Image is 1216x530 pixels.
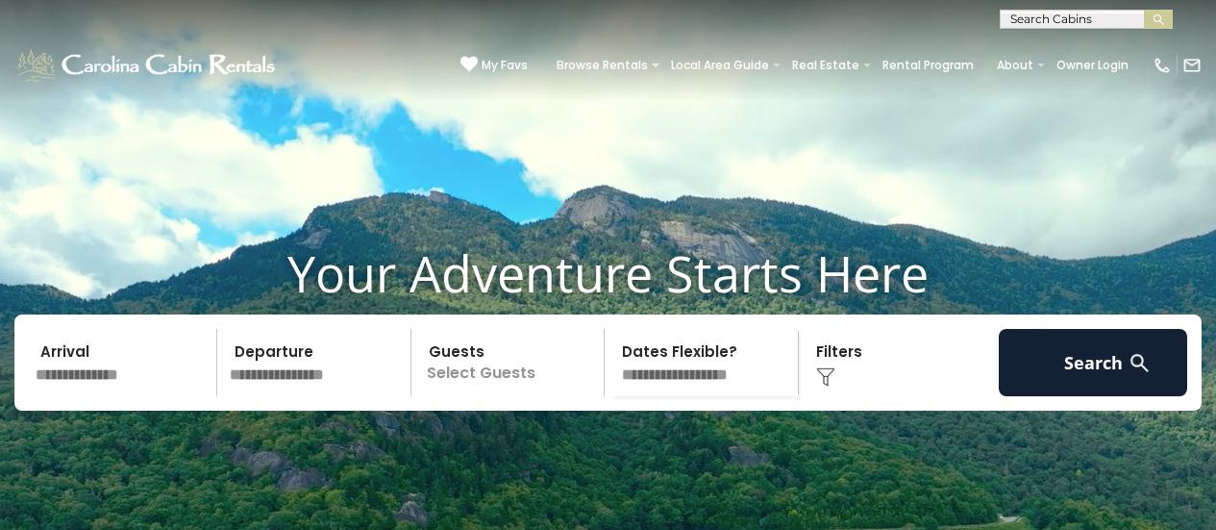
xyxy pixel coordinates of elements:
img: White-1-1-2.png [14,46,281,85]
button: Search [999,329,1187,396]
img: filter--v1.png [816,367,835,387]
a: Local Area Guide [661,52,779,79]
a: About [987,52,1043,79]
a: My Favs [460,56,528,75]
a: Rental Program [873,52,983,79]
img: phone-regular-white.png [1153,56,1172,75]
a: Browse Rentals [547,52,658,79]
h1: Your Adventure Starts Here [14,243,1202,303]
img: mail-regular-white.png [1182,56,1202,75]
span: My Favs [482,57,528,74]
a: Owner Login [1047,52,1138,79]
a: Real Estate [782,52,869,79]
img: search-regular-white.png [1128,351,1152,375]
p: Select Guests [417,329,605,396]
